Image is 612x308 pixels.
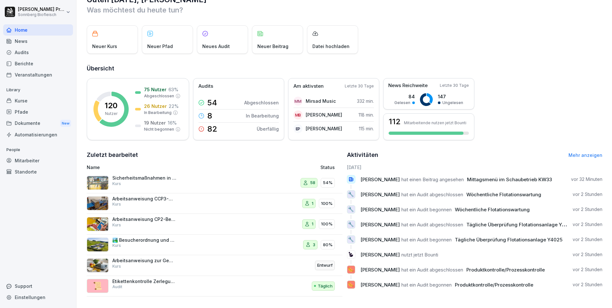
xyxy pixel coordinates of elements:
[455,282,533,288] span: Produktkontrolle/Prozesskontrolle
[3,58,73,69] a: Berichte
[348,205,354,214] p: 🔧
[202,43,230,50] p: Neues Audit
[93,280,102,292] p: 📜
[573,251,602,258] p: vor 2 Stunden
[3,155,73,166] a: Mitarbeiter
[317,262,333,269] p: Entwurf
[112,284,122,290] p: Audit
[404,120,466,125] p: Mitarbeitende nutzen jetzt Bounti
[312,43,350,50] p: Datei hochladen
[320,164,335,171] p: Status
[306,125,342,132] p: [PERSON_NAME]
[3,36,73,47] div: News
[246,112,279,119] p: In Bearbeitung
[3,106,73,118] div: Pfade
[466,191,541,198] span: Wöchentliche Flotationswartung
[18,7,65,12] p: [PERSON_NAME] Preßlauer
[360,237,400,243] span: [PERSON_NAME]
[348,235,354,244] p: 🔧
[357,98,374,104] p: 332 min.
[112,201,121,207] p: Kurs
[389,118,401,126] h3: 112
[318,283,333,289] p: Täglich
[87,235,342,255] a: 🏞️ Besucherordnung und Hygienerichtlinien bei [GEOGRAPHIC_DATA]Kurs380%
[568,152,602,158] a: Mehr anzeigen
[257,43,288,50] p: Neuer Beitrag
[323,242,333,248] p: 80%
[112,263,121,269] p: Kurs
[168,119,177,126] p: 16 %
[573,266,602,273] p: vor 2 Stunden
[112,196,176,202] p: Arbeitsanweisung CCP3-Metalldetektion
[306,98,336,104] p: Mirsad Music
[401,267,463,273] span: hat ein Audit abgeschlossen
[169,103,179,109] p: 22 %
[294,124,302,133] div: EP
[3,85,73,95] p: Library
[348,280,354,289] p: 🌭
[573,236,602,243] p: vor 2 Stunden
[401,282,452,288] span: hat ein Audit begonnen
[92,43,117,50] p: Neuer Kurs
[87,196,109,210] img: pb7on1m2g7igak9wb3620wd1.png
[321,200,333,207] p: 100%
[345,83,374,89] p: Letzte 30 Tage
[3,47,73,58] a: Audits
[87,217,109,231] img: hj9o9v8kzxvzc93uvlzx86ct.png
[360,222,400,228] span: [PERSON_NAME]
[87,5,602,15] p: Was möchtest du heute tun?
[571,176,602,182] p: vor 32 Minuten
[348,190,354,199] p: 🔧
[3,280,73,292] div: Support
[321,221,333,227] p: 100%
[3,69,73,80] a: Veranstaltungen
[388,82,428,89] p: News Reichweite
[87,64,602,73] h2: Übersicht
[3,24,73,36] div: Home
[112,279,176,284] p: Etikettenkontrolle Zerlegung (Frischfleisch) inkl. Luftzieherkontrolle
[358,111,374,118] p: 118 min.
[144,103,167,109] p: 26 Nutzer
[105,111,117,117] p: Nutzer
[3,129,73,140] a: Automatisierungen
[144,119,166,126] p: 19 Nutzer
[348,265,354,274] p: 🌭
[144,93,174,99] p: Abgeschlossen
[244,99,279,106] p: Abgeschlossen
[401,207,452,213] span: hat ein Audit begonnen
[294,97,302,106] div: MM
[294,83,324,90] p: Am aktivsten
[359,125,374,132] p: 115 min.
[360,267,400,273] span: [PERSON_NAME]
[207,112,212,120] p: 8
[360,207,400,213] span: [PERSON_NAME]
[112,243,121,248] p: Kurs
[401,237,452,243] span: hat ein Audit begonnen
[144,126,174,132] p: Nicht begonnen
[312,221,313,227] p: 1
[144,86,166,93] p: 75 Nutzer
[360,191,400,198] span: [PERSON_NAME]
[87,276,342,297] a: 📜Etikettenkontrolle Zerlegung (Frischfleisch) inkl. LuftzieherkontrolleAuditTäglich
[455,237,562,243] span: Tägliche Überprüfung Flotationsanlage Y4025
[467,176,552,182] span: Mittagsmenü im Schaubetrieb KW33
[438,93,463,100] p: 147
[394,100,410,106] p: Gelesen
[573,281,602,288] p: vor 2 Stunden
[573,191,602,198] p: vor 2 Stunden
[310,180,315,186] p: 58
[87,164,247,171] p: Name
[3,95,73,106] a: Kurse
[112,258,176,263] p: Arbeitsanweisung zur Gewichtskontrolle
[3,292,73,303] div: Einstellungen
[347,164,603,171] h6: [DATE]
[257,126,279,132] p: Überfällig
[207,125,217,133] p: 82
[87,258,109,272] img: gfrt4v3ftnksrv5de50xy3ff.png
[348,220,354,229] p: 🔧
